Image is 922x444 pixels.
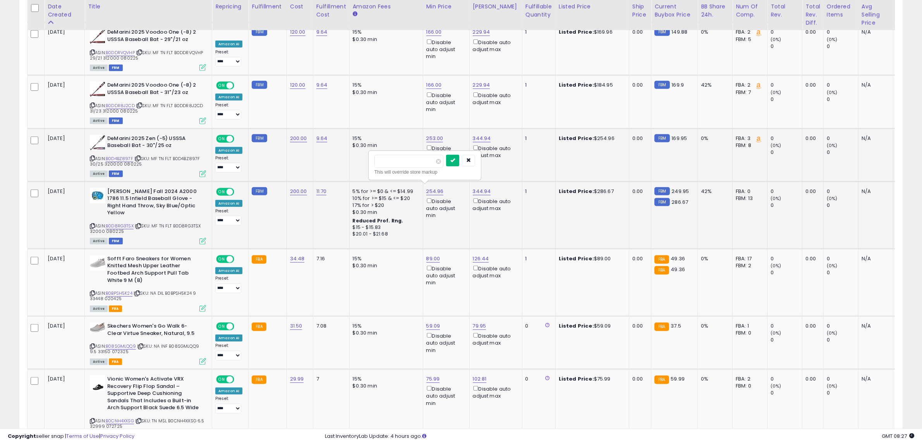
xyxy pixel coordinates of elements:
[217,323,227,330] span: ON
[736,255,761,262] div: FBA: 17
[353,188,417,195] div: 5% for >= $0 & <= $14.99
[316,323,343,330] div: 7.08
[107,255,201,286] b: Sofft Faro Sneakers for Women Knitted Mesh Upper Leather Footbed Arch Support Pull Tab White 9 M (B)
[771,330,781,336] small: (0%)
[827,149,858,156] div: 0
[672,135,687,142] span: 169.95
[215,41,242,48] div: Amazon AI
[217,376,227,383] span: ON
[353,36,417,43] div: $0.30 min
[805,255,817,262] div: 0.00
[48,188,79,195] div: [DATE]
[632,255,645,262] div: 0.00
[559,255,594,262] b: Listed Price:
[559,322,594,330] b: Listed Price:
[215,3,245,11] div: Repricing
[8,433,134,440] div: seller snap | |
[353,135,417,142] div: 15%
[473,3,519,11] div: [PERSON_NAME]
[771,336,802,343] div: 0
[473,81,490,89] a: 229.94
[353,323,417,330] div: 15%
[48,29,79,36] div: [DATE]
[109,65,123,71] span: FBM
[426,322,440,330] a: 59.09
[827,389,858,396] div: 0
[771,3,799,19] div: Total Rev.
[827,135,858,142] div: 0
[701,3,729,19] div: BB Share 24h.
[215,94,242,101] div: Amazon AI
[827,255,858,262] div: 0
[632,82,645,89] div: 0.00
[290,322,302,330] a: 31.50
[48,323,79,330] div: [DATE]
[90,418,204,429] span: | SKU: TN MSL B0CNH4XXSG 6.5 32999 072725
[525,323,549,330] div: 0
[736,135,761,142] div: FBA: 3
[90,223,201,234] span: | SKU: MF TN FLT B0D8RG3TSX 32000 080225
[109,118,123,124] span: FBM
[217,256,227,262] span: ON
[805,3,820,27] div: Total Rev. Diff.
[827,323,858,330] div: 0
[654,266,669,275] small: FBA
[525,29,549,36] div: 1
[827,376,858,383] div: 0
[805,323,817,330] div: 0.00
[827,195,838,202] small: (0%)
[107,29,201,45] b: DeMarini 2025 Voodoo One (-8) 2 USSSA Baseball Bat - 29"/21 oz
[771,188,802,195] div: 0
[106,50,135,56] a: B0DDRVQVHP
[252,81,267,89] small: FBM
[862,82,887,89] div: N/A
[215,267,242,274] div: Amazon AI
[90,255,206,311] div: ASIN:
[736,3,764,19] div: Num of Comp.
[701,255,726,262] div: 0%
[107,188,201,219] b: [PERSON_NAME] Fall 2024 A2000 1786 11.5 Infield Baseball Glove - Right Hand Throw, Sky Blue/Optic...
[290,375,304,383] a: 29.99
[771,255,802,262] div: 0
[90,29,105,44] img: 41lJylwUsHL._SL40_.jpg
[353,195,417,202] div: 10% for >= $15 & <= $20
[736,195,761,202] div: FBM: 13
[107,323,201,339] b: Skechers Women's Go Walk 6-Clear Virtue Sneaker, Natural, 9.5
[701,29,726,36] div: 0%
[672,198,688,206] span: 286.67
[654,3,694,19] div: Current Buybox Price
[862,3,890,27] div: Avg Selling Price
[559,375,594,383] b: Listed Price:
[525,376,549,383] div: 0
[473,255,489,263] a: 126.44
[215,388,242,394] div: Amazon AI
[353,209,417,216] div: $0.30 min
[525,188,549,195] div: 1
[233,376,246,383] span: OFF
[215,102,242,120] div: Preset:
[771,82,802,89] div: 0
[90,255,105,271] img: 315vywjzLLL._SL40_.jpg
[90,155,200,167] span: | SKU: MF TN FLT B0D4BZ897F 30/25 320000 080225
[215,276,242,293] div: Preset:
[672,81,684,89] span: 169.9
[525,255,549,262] div: 1
[701,135,726,142] div: 0%
[48,255,79,262] div: [DATE]
[233,82,246,89] span: OFF
[654,134,670,142] small: FBM
[805,376,817,383] div: 0.00
[109,171,123,177] span: FBM
[632,3,648,19] div: Ship Price
[701,188,726,195] div: 42%
[654,187,670,195] small: FBM
[771,263,781,269] small: (0%)
[736,383,761,389] div: FBM: 0
[771,323,802,330] div: 0
[771,195,781,202] small: (0%)
[771,376,802,383] div: 0
[426,331,464,354] div: Disable auto adjust min
[559,188,623,195] div: $286.67
[862,188,887,195] div: N/A
[90,171,108,177] span: All listings currently available for purchase on Amazon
